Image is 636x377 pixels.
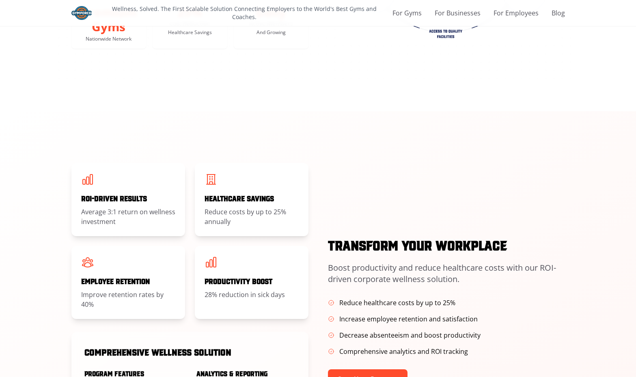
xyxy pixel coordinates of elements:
[339,347,468,356] span: Comprehensive analytics and ROI tracking
[339,330,481,340] span: Decrease absenteeism and boost productivity
[84,345,295,358] h3: Comprehensive Wellness Solution
[205,207,299,226] p: Reduce costs by up to 25% annually
[81,207,175,226] p: Average 3:1 return on wellness investment
[100,5,389,21] p: Wellness, Solved. The First Scalable Solution Connecting Employers to the World's Best Gyms and C...
[339,298,455,308] span: Reduce healthcare costs by up to 25%
[240,29,302,36] p: And Growing
[78,36,140,42] p: Nationwide Network
[435,8,481,18] a: For Businesses
[494,8,539,18] a: For Employees
[205,192,299,204] h3: Healthcare Savings
[81,192,175,204] h3: ROI-Driven Results
[81,275,175,287] h3: Employee Retention
[205,275,299,287] h3: Productivity Boost
[552,8,565,18] a: Blog
[328,236,565,252] h2: Transform Your Workplace
[71,6,92,20] img: Gym Force Logo
[78,5,140,34] p: Premium Gyms
[159,29,221,36] p: Healthcare Savings
[205,290,299,299] p: 28% reduction in sick days
[328,262,565,285] p: Boost productivity and reduce healthcare costs with our ROI-driven corporate wellness solution.
[339,314,478,324] span: Increase employee retention and satisfaction
[81,290,175,309] p: Improve retention rates by 40%
[392,8,422,18] a: For Gyms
